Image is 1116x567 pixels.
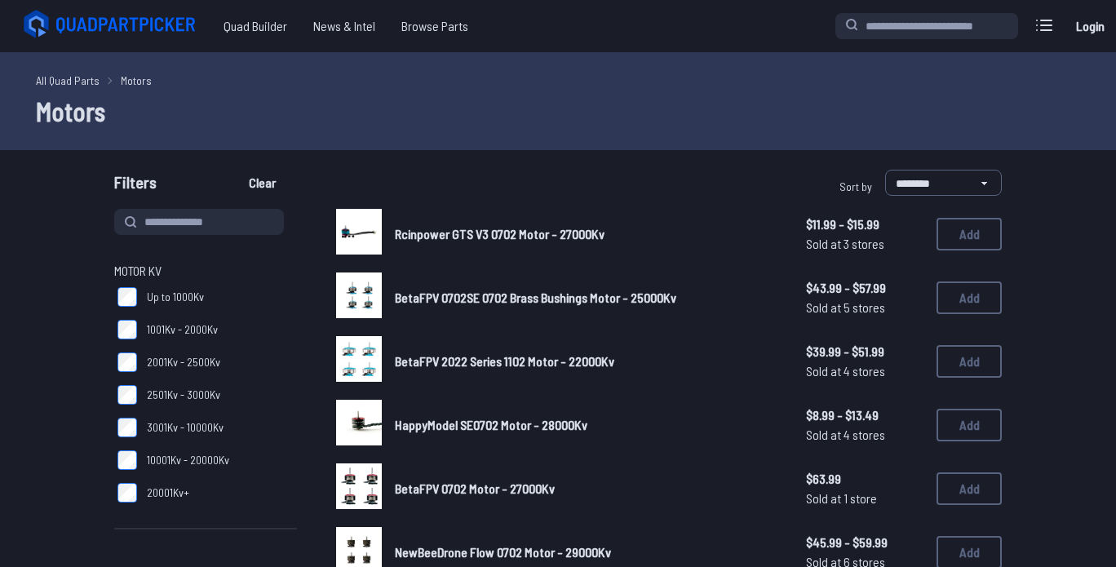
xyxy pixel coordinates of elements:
span: 2501Kv - 3000Kv [147,387,220,403]
a: Login [1070,10,1109,42]
span: Filters [114,170,157,202]
img: image [336,272,382,318]
span: BetaFPV 0702 Motor - 27000Kv [395,481,555,496]
input: 2501Kv - 3000Kv [117,385,137,405]
input: 20001Kv+ [117,483,137,503]
span: Sold at 4 stores [806,425,923,445]
a: image [336,463,382,514]
button: Add [937,409,1002,441]
input: 2001Kv - 2500Kv [117,352,137,372]
span: Sold at 4 stores [806,361,923,381]
span: $63.99 [806,469,923,489]
a: All Quad Parts [36,72,100,89]
span: Sort by [839,179,872,193]
a: image [336,400,382,450]
span: 1001Kv - 2000Kv [147,321,218,338]
span: $11.99 - $15.99 [806,215,923,234]
a: image [336,209,382,259]
span: BetaFPV 0702SE 0702 Brass Bushings Motor - 25000Kv [395,290,676,305]
span: Up to 1000Kv [147,289,204,305]
h1: Motors [36,91,1080,131]
span: $45.99 - $59.99 [806,533,923,552]
span: 10001Kv - 20000Kv [147,452,229,468]
a: image [336,336,382,387]
span: BetaFPV 2022 Series 1102 Motor - 22000Kv [395,353,614,369]
a: Quad Builder [210,10,300,42]
button: Add [937,218,1002,250]
img: image [336,336,382,382]
a: image [336,272,382,323]
span: Sold at 1 store [806,489,923,508]
input: Up to 1000Kv [117,287,137,307]
input: 1001Kv - 2000Kv [117,320,137,339]
a: BetaFPV 0702SE 0702 Brass Bushings Motor - 25000Kv [395,288,780,308]
span: Sold at 3 stores [806,234,923,254]
a: News & Intel [300,10,388,42]
span: 20001Kv+ [147,485,189,501]
a: Browse Parts [388,10,481,42]
input: 3001Kv - 10000Kv [117,418,137,437]
select: Sort by [885,170,1002,196]
button: Add [937,345,1002,378]
a: BetaFPV 0702 Motor - 27000Kv [395,479,780,498]
input: 10001Kv - 20000Kv [117,450,137,470]
span: Motor KV [114,261,162,281]
a: NewBeeDrone Flow 0702 Motor - 29000Kv [395,543,780,562]
a: Rcinpower GTS V3 0702 Motor - 27000Kv [395,224,780,244]
span: NewBeeDrone Flow 0702 Motor - 29000Kv [395,544,611,560]
span: Sold at 5 stores [806,298,923,317]
a: BetaFPV 2022 Series 1102 Motor - 22000Kv [395,352,780,371]
span: $39.99 - $51.99 [806,342,923,361]
span: 2001Kv - 2500Kv [147,354,220,370]
span: 3001Kv - 10000Kv [147,419,224,436]
img: image [336,400,382,445]
span: $43.99 - $57.99 [806,278,923,298]
span: HappyModel SE0702 Motor - 28000Kv [395,417,587,432]
span: $8.99 - $13.49 [806,405,923,425]
button: Clear [235,170,290,196]
button: Add [937,281,1002,314]
a: Motors [121,72,152,89]
img: image [336,209,382,255]
span: Rcinpower GTS V3 0702 Motor - 27000Kv [395,226,604,241]
button: Add [937,472,1002,505]
a: HappyModel SE0702 Motor - 28000Kv [395,415,780,435]
img: image [336,463,382,509]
